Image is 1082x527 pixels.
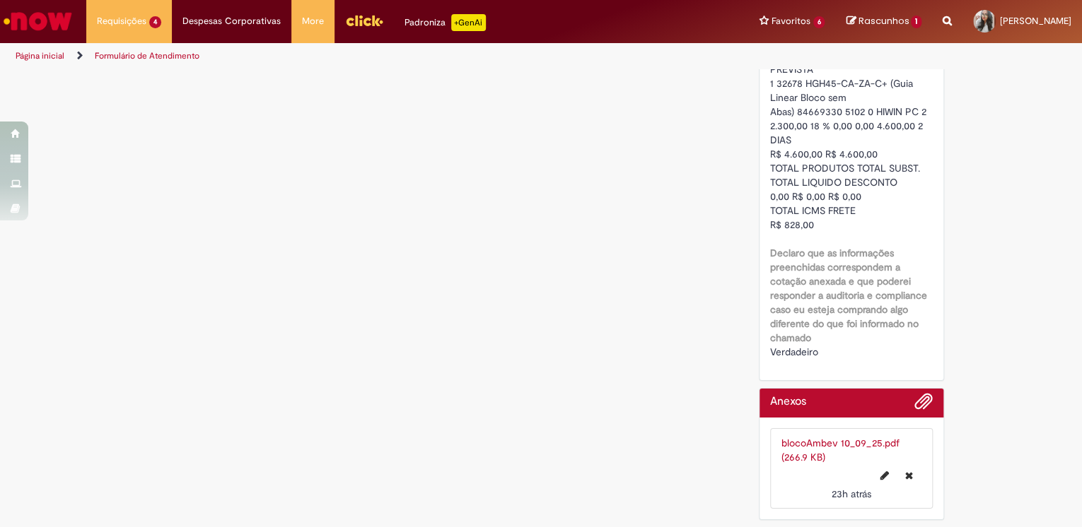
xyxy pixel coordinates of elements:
[451,14,486,31] p: +GenAi
[97,14,146,28] span: Requisições
[1,7,74,35] img: ServiceNow
[832,487,871,500] time: 30/09/2025 15:00:32
[781,437,900,463] a: blocoAmbev 10_09_25.pdf (266.9 KB)
[770,345,818,358] span: Verdadeiro
[11,43,711,69] ul: Trilhas de página
[16,50,64,61] a: Página inicial
[911,16,921,28] span: 1
[405,14,486,31] div: Padroniza
[1000,15,1071,27] span: [PERSON_NAME]
[770,396,806,408] h2: Anexos
[302,14,324,28] span: More
[914,392,933,418] button: Adicionar anexos
[832,487,871,500] span: 23h atrás
[770,247,927,344] b: Declaro que as informações preenchidas correspondem a cotação anexada e que poderei responder a a...
[872,464,897,487] button: Editar nome de arquivo blocoAmbev 10_09_25.pdf
[149,16,161,28] span: 4
[772,14,810,28] span: Favoritos
[95,50,199,61] a: Formulário de Atendimento
[345,10,383,31] img: click_logo_yellow_360x200.png
[846,15,921,28] a: Rascunhos
[182,14,281,28] span: Despesas Corporativas
[813,16,825,28] span: 6
[897,464,921,487] button: Excluir blocoAmbev 10_09_25.pdf
[858,14,909,28] span: Rascunhos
